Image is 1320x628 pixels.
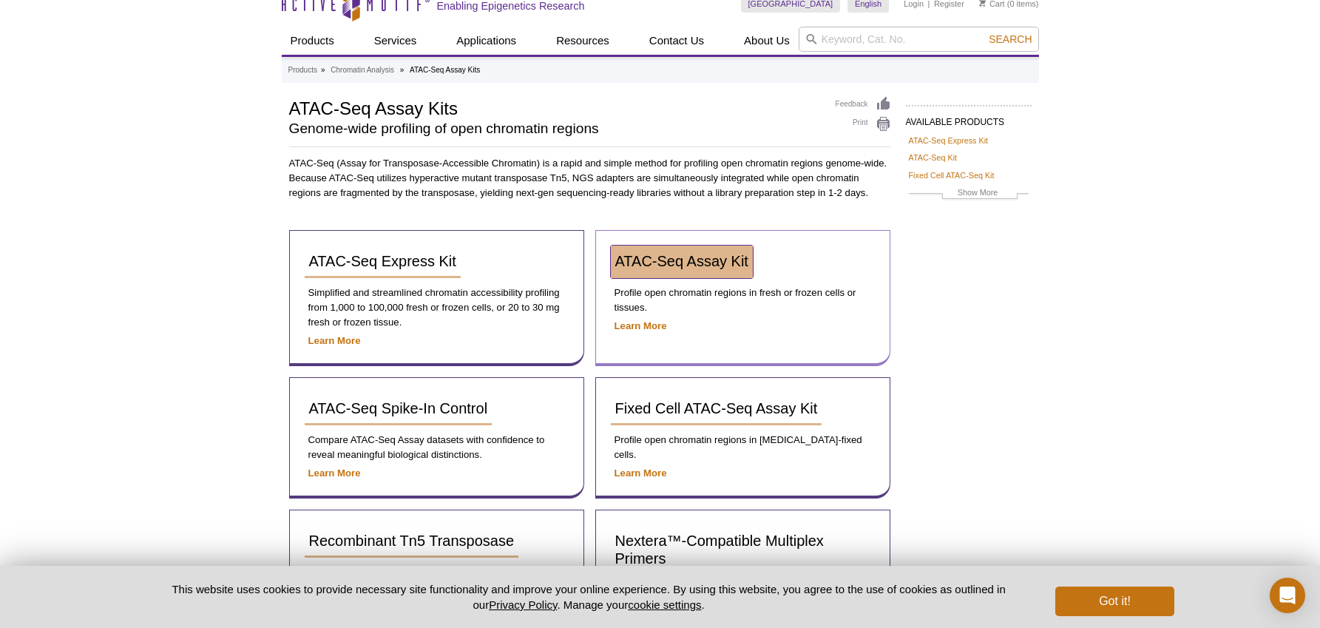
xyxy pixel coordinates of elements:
a: Nextera™-Compatible Multiplex Primers [611,525,875,575]
button: Got it! [1055,587,1174,616]
a: Fixed Cell ATAC-Seq Kit [909,169,995,182]
a: Learn More [615,320,667,331]
a: Show More [909,186,1029,203]
li: ATAC-Seq Assay Kits [410,66,480,74]
a: About Us [735,27,799,55]
span: Search [989,33,1032,45]
a: ATAC-Seq Spike-In Control [305,393,493,425]
p: Simplified and streamlined chromatin accessibility profiling from 1,000 to 100,000 fresh or froze... [305,286,569,330]
a: Products [288,64,317,77]
h2: Genome-wide profiling of open chromatin regions [289,122,821,135]
button: Search [984,33,1036,46]
span: ATAC-Seq Express Kit [309,253,456,269]
a: Learn More [308,335,361,346]
p: Profile open chromatin regions in fresh or frozen cells or tissues. [611,286,875,315]
a: Feedback [836,96,891,112]
a: ATAC-Seq Assay Kit [611,246,753,278]
a: Resources [547,27,618,55]
a: Products [282,27,343,55]
a: ATAC-Seq Express Kit [305,246,461,278]
a: ATAC-Seq Express Kit [909,134,989,147]
p: This website uses cookies to provide necessary site functionality and improve your online experie... [146,581,1032,612]
span: ATAC-Seq Assay Kit [615,253,748,269]
h1: ATAC-Seq Assay Kits [289,96,821,118]
a: Chromatin Analysis [331,64,394,77]
a: Privacy Policy [489,598,557,611]
a: Learn More [615,467,667,479]
li: » [400,66,405,74]
a: Recombinant Tn5 Transposase [305,525,519,558]
a: Learn More [308,467,361,479]
p: Compare ATAC-Seq Assay datasets with confidence to reveal meaningful biological distinctions. [305,433,569,462]
a: Print [836,116,891,132]
div: Open Intercom Messenger [1270,578,1305,613]
a: Contact Us [640,27,713,55]
input: Keyword, Cat. No. [799,27,1039,52]
span: ATAC-Seq Spike-In Control [309,400,488,416]
span: Fixed Cell ATAC-Seq Assay Kit [615,400,818,416]
span: Nextera™-Compatible Multiplex Primers [615,533,824,567]
button: cookie settings [628,598,701,611]
p: Profile open chromatin regions in [MEDICAL_DATA]-fixed cells. [611,433,875,462]
li: » [321,66,325,74]
a: Services [365,27,426,55]
span: Recombinant Tn5 Transposase [309,533,515,549]
a: ATAC-Seq Kit [909,151,958,164]
p: ATAC-Seq (Assay for Transposase-Accessible Chromatin) is a rapid and simple method for profiling ... [289,156,891,200]
a: Fixed Cell ATAC-Seq Assay Kit [611,393,822,425]
a: Applications [447,27,525,55]
h2: AVAILABLE PRODUCTS [906,105,1032,132]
